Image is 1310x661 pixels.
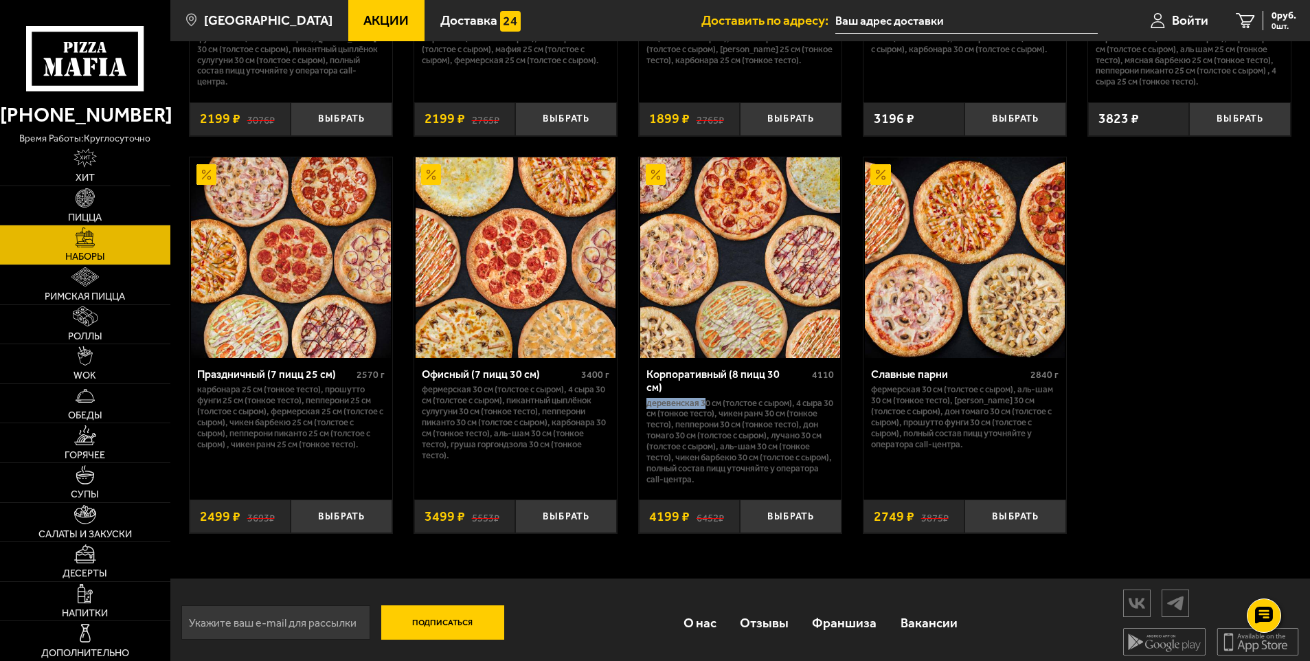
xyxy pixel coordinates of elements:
button: Выбрать [964,500,1066,533]
span: Наборы [65,252,105,262]
span: 3196 ₽ [874,112,914,126]
span: Салаты и закуски [38,530,132,539]
span: Пицца [68,213,102,223]
a: Франшиза [800,601,888,645]
span: 3823 ₽ [1098,112,1139,126]
span: 2570 г [357,369,385,381]
img: Акционный [196,164,217,185]
span: 3400 г [581,369,609,381]
p: Чикен Ранч 25 см (толстое с сыром), Чикен Барбекю 25 см (толстое с сыром), Карбонара 25 см (толст... [1096,22,1283,87]
s: 5553 ₽ [472,510,499,524]
span: Роллы [68,332,102,341]
a: АкционныйСлавные парни [863,157,1066,357]
span: 2499 ₽ [200,510,240,524]
p: Фермерская 30 см (толстое с сыром), 4 сыра 30 см (толстое с сыром), Пикантный цыплёнок сулугуни 3... [422,384,609,460]
s: 6452 ₽ [697,510,724,524]
span: Дополнительно [41,649,129,658]
s: 2765 ₽ [697,112,724,126]
div: Корпоративный (8 пицц 30 см) [646,368,809,394]
span: 2199 ₽ [425,112,465,126]
span: Обеды [68,411,102,421]
a: АкционныйОфисный (7 пицц 30 см) [414,157,617,357]
input: Укажите ваш e-mail для рассылки [181,605,370,640]
button: Выбрать [1189,102,1291,136]
a: О нас [672,601,728,645]
img: 15daf4d41897b9f0e9f617042186c801.svg [500,11,521,32]
button: Выбрать [740,102,842,136]
span: Доставить по адресу: [701,14,835,27]
img: Корпоративный (8 пицц 30 см) [640,157,840,357]
span: 1899 ₽ [649,112,690,126]
s: 3076 ₽ [247,112,275,126]
img: Акционный [421,164,442,185]
div: Славные парни [871,368,1027,381]
p: Карбонара 25 см (тонкое тесто), Прошутто Фунги 25 см (тонкое тесто), Пепперони 25 см (толстое с с... [197,384,385,449]
span: 0 шт. [1272,22,1296,30]
span: Войти [1172,14,1208,27]
span: Напитки [62,609,108,618]
span: 0 руб. [1272,11,1296,21]
button: Выбрать [964,102,1066,136]
div: Офисный (7 пицц 30 см) [422,368,578,381]
span: [GEOGRAPHIC_DATA] [204,14,332,27]
span: Десерты [63,569,107,579]
button: Выбрать [291,500,392,533]
button: Выбрать [515,500,617,533]
span: 4110 [812,369,834,381]
img: Праздничный (7 пицц 25 см) [191,157,391,357]
p: Карбонара 30 см (толстое с сыром), Прошутто Фунги 30 см (толстое с сыром), [PERSON_NAME] 30 см (т... [197,22,385,87]
img: Акционный [870,164,891,185]
span: 4199 ₽ [649,510,690,524]
p: Фермерская 30 см (толстое с сыром), Аль-Шам 30 см (тонкое тесто), [PERSON_NAME] 30 см (толстое с ... [871,384,1059,449]
button: Подписаться [381,605,504,640]
a: Вакансии [889,601,969,645]
img: vk [1124,591,1150,615]
button: Выбрать [291,102,392,136]
img: Офисный (7 пицц 30 см) [416,157,616,357]
span: Акции [363,14,409,27]
a: Отзывы [728,601,800,645]
span: Супы [71,490,99,500]
div: Праздничный (7 пицц 25 см) [197,368,353,381]
button: Выбрать [740,500,842,533]
span: 2199 ₽ [200,112,240,126]
p: Мясная Барбекю 25 см (толстое с сыром), 4 сыра 25 см (толстое с сыром), Чикен Ранч 25 см (толстое... [422,22,609,66]
span: 2840 г [1030,369,1059,381]
span: Горячее [65,451,105,460]
p: Чикен Ранч 25 см (толстое с сыром), Дракон 25 см (толстое с сыром), Чикен Барбекю 25 см (толстое ... [646,22,834,66]
input: Ваш адрес доставки [835,8,1097,34]
img: Акционный [646,164,666,185]
span: WOK [74,371,96,381]
p: Деревенская 30 см (толстое с сыром), 4 сыра 30 см (тонкое тесто), Чикен Ранч 30 см (тонкое тесто)... [646,398,834,485]
button: Выбрать [515,102,617,136]
s: 3693 ₽ [247,510,275,524]
span: 3499 ₽ [425,510,465,524]
img: tg [1162,591,1188,615]
a: АкционныйПраздничный (7 пицц 25 см) [190,157,392,357]
span: Хит [76,173,95,183]
img: Славные парни [865,157,1065,357]
s: 3875 ₽ [921,510,949,524]
span: 2749 ₽ [874,510,914,524]
span: Доставка [440,14,497,27]
span: Римская пицца [45,292,125,302]
s: 2765 ₽ [472,112,499,126]
a: АкционныйКорпоративный (8 пицц 30 см) [639,157,842,357]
